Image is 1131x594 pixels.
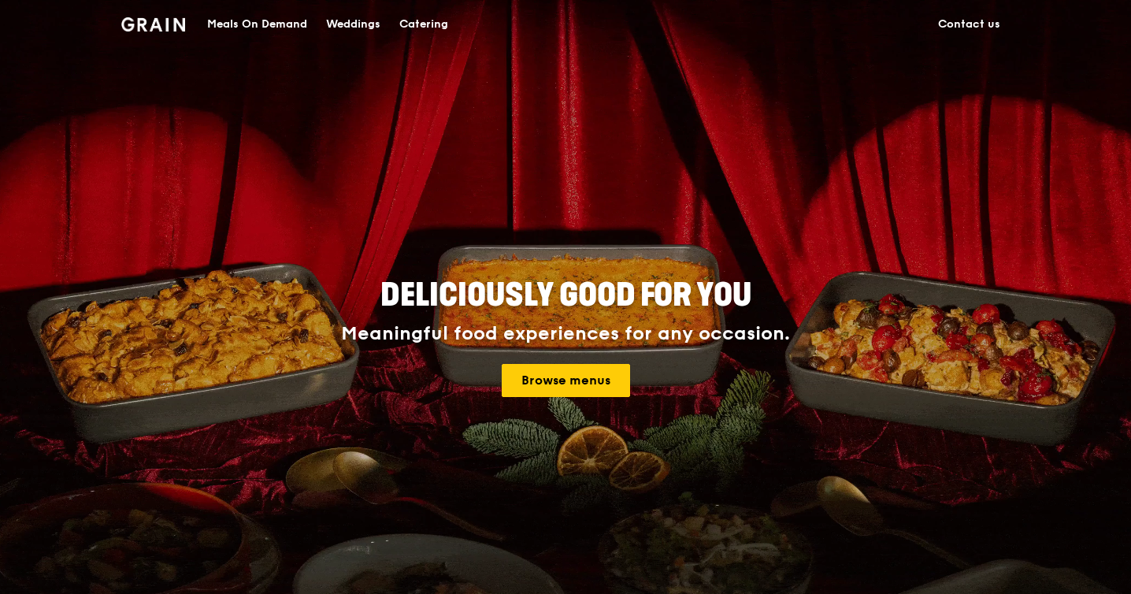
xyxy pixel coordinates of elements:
[326,1,380,48] div: Weddings
[380,277,751,314] span: Deliciously good for you
[282,323,849,345] div: Meaningful food experiences for any occasion.
[929,1,1010,48] a: Contact us
[502,364,630,397] a: Browse menus
[207,1,307,48] div: Meals On Demand
[317,1,390,48] a: Weddings
[121,17,185,32] img: Grain
[390,1,458,48] a: Catering
[399,1,448,48] div: Catering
